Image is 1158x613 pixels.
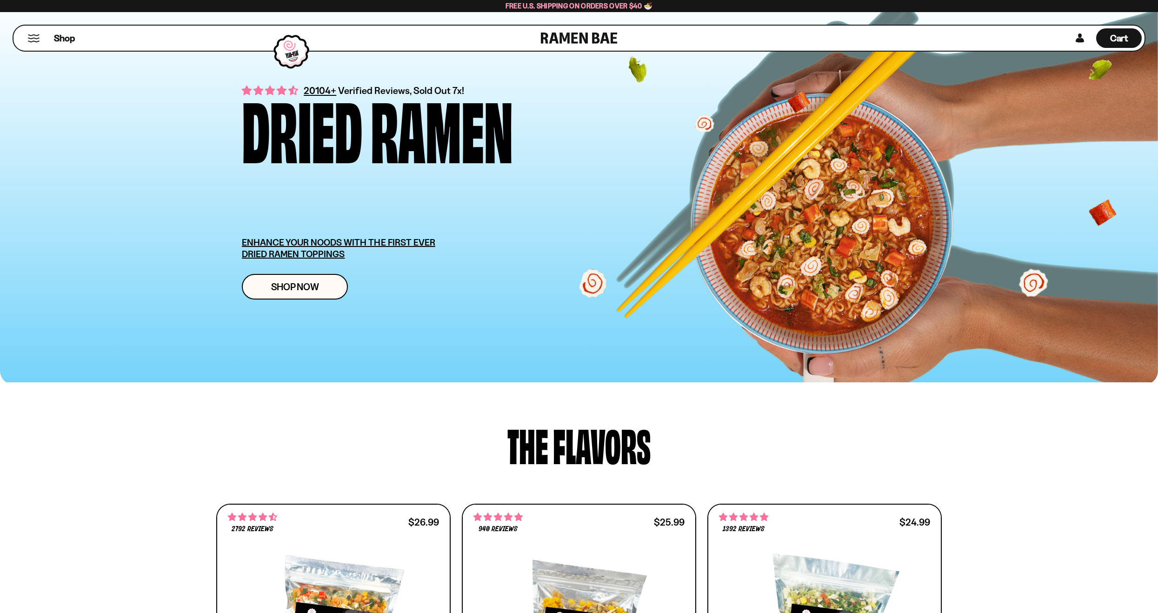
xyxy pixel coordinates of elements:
a: Cart [1096,26,1142,51]
div: The [507,422,548,466]
span: 940 reviews [479,526,518,533]
span: 4.68 stars [228,511,277,523]
div: $25.99 [654,518,685,526]
span: 4.76 stars [719,511,768,523]
div: Dried [242,95,362,159]
span: 1392 reviews [723,526,765,533]
span: 2792 reviews [232,526,273,533]
div: $26.99 [408,518,439,526]
span: Cart [1110,33,1128,44]
span: 4.75 stars [473,511,523,523]
div: Ramen [371,95,513,159]
a: Shop [54,28,75,48]
div: $24.99 [899,518,930,526]
span: Shop Now [271,282,319,292]
span: Free U.S. Shipping on Orders over $40 🍜 [506,1,653,10]
span: Shop [54,32,75,45]
a: Shop Now [242,274,348,300]
div: flavors [553,422,651,466]
button: Mobile Menu Trigger [27,34,40,42]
